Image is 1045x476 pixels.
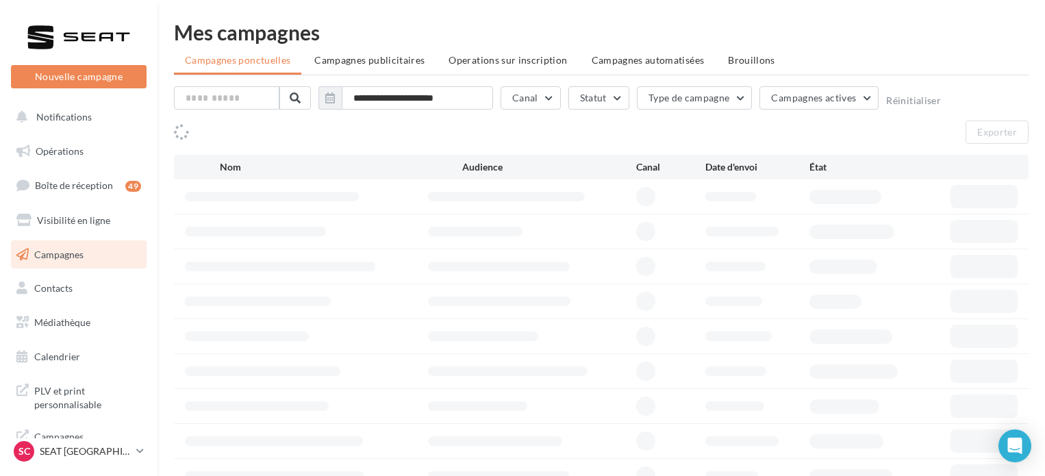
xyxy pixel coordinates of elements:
[8,422,149,462] a: Campagnes DataOnDemand
[34,427,141,457] span: Campagnes DataOnDemand
[34,381,141,411] span: PLV et print personnalisable
[314,54,425,66] span: Campagnes publicitaires
[8,308,149,337] a: Médiathèque
[8,376,149,416] a: PLV et print personnalisable
[11,438,147,464] a: SC SEAT [GEOGRAPHIC_DATA]
[705,160,809,174] div: Date d'envoi
[37,214,110,226] span: Visibilité en ligne
[462,160,635,174] div: Audience
[34,282,73,294] span: Contacts
[40,444,131,458] p: SEAT [GEOGRAPHIC_DATA]
[35,179,113,191] span: Boîte de réception
[501,86,561,110] button: Canal
[34,351,80,362] span: Calendrier
[771,92,856,103] span: Campagnes actives
[125,181,141,192] div: 49
[174,22,1029,42] div: Mes campagnes
[34,316,90,328] span: Médiathèque
[759,86,879,110] button: Campagnes actives
[18,444,30,458] span: SC
[886,95,941,106] button: Réinitialiser
[8,171,149,200] a: Boîte de réception49
[8,206,149,235] a: Visibilité en ligne
[11,65,147,88] button: Nouvelle campagne
[592,54,705,66] span: Campagnes automatisées
[8,137,149,166] a: Opérations
[728,54,775,66] span: Brouillons
[636,160,705,174] div: Canal
[36,111,92,123] span: Notifications
[8,103,144,131] button: Notifications
[36,145,84,157] span: Opérations
[809,160,914,174] div: État
[34,248,84,260] span: Campagnes
[449,54,567,66] span: Operations sur inscription
[8,274,149,303] a: Contacts
[966,121,1029,144] button: Exporter
[637,86,753,110] button: Type de campagne
[8,240,149,269] a: Campagnes
[220,160,463,174] div: Nom
[998,429,1031,462] div: Open Intercom Messenger
[568,86,629,110] button: Statut
[8,342,149,371] a: Calendrier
